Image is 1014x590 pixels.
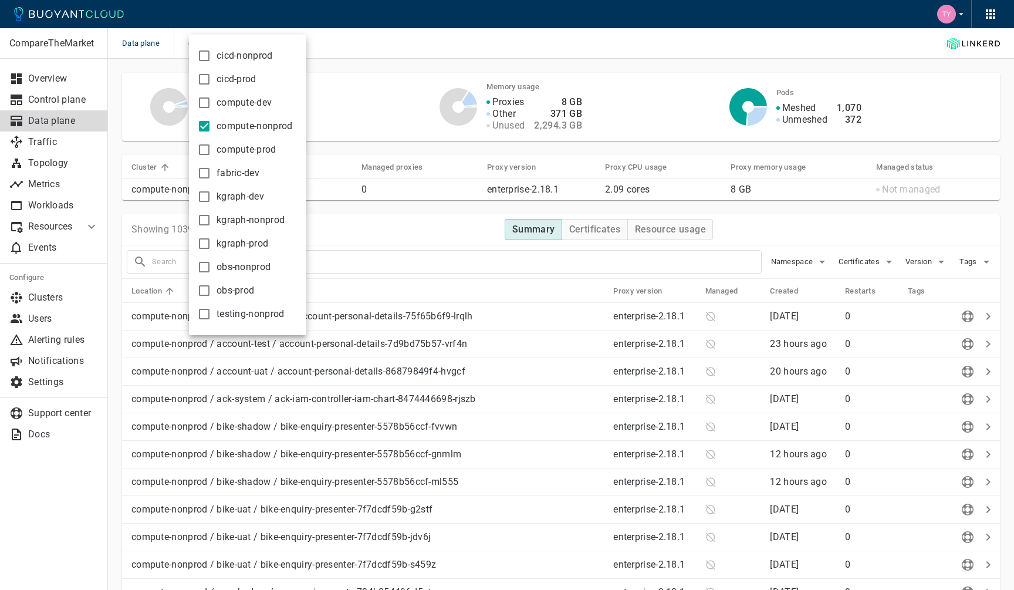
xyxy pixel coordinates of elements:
[217,285,254,296] span: obs-prod
[217,214,285,226] span: kgraph-nonprod
[217,73,256,85] span: cicd-prod
[217,120,293,132] span: compute-nonprod
[217,97,272,109] span: compute-dev
[217,191,264,203] span: kgraph-dev
[217,144,276,156] span: compute-prod
[217,167,259,179] span: fabric-dev
[217,308,285,320] span: testing-nonprod
[217,261,271,273] span: obs-nonprod
[217,238,268,250] span: kgraph-prod
[217,50,273,62] span: cicd-nonprod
